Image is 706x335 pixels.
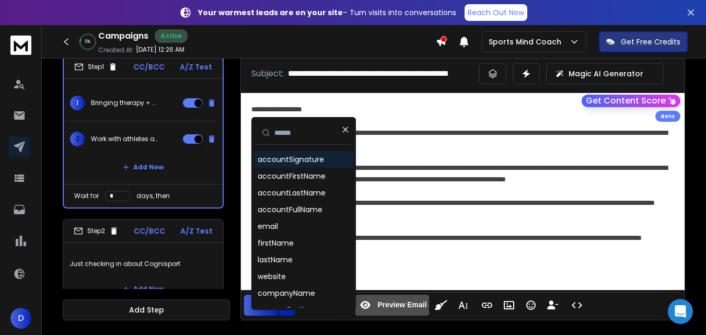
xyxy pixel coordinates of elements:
div: Active [155,29,188,43]
div: accountLastName [258,188,326,198]
strong: Your warmest leads are on your site [198,7,343,18]
button: Get Free Credits [599,31,688,52]
p: Created At: [98,46,134,54]
p: days, then [136,192,170,200]
p: A/Z Test [180,62,212,72]
button: Insert Link (Ctrl+K) [477,295,497,316]
button: Insert Image (Ctrl+P) [499,295,519,316]
p: CC/BCC [133,62,165,72]
h1: Campaigns [98,30,148,42]
p: CC/BCC [134,226,165,236]
div: Step 2 [74,226,119,236]
button: Code View [567,295,587,316]
button: Add New [114,157,172,178]
div: accountSignature [258,154,324,165]
div: Step 1 [74,62,118,72]
button: Emoticons [521,295,541,316]
p: Magic AI Generator [569,68,643,79]
button: D [10,308,31,329]
a: Reach Out Now [465,4,527,21]
p: Bringing therapy + performance coaching to athletes [91,99,158,107]
button: Get Content Score [582,95,680,107]
p: Reach Out Now [468,7,524,18]
button: Add New [114,279,172,299]
button: More Text [453,295,473,316]
p: Subject: [251,67,284,80]
span: 1 [70,96,85,110]
button: Insert Unsubscribe Link [543,295,563,316]
p: Get Free Credits [621,37,680,47]
div: Beta [655,111,680,122]
p: Sports Mind Coach [489,37,565,47]
div: accountFirstName [258,171,326,181]
div: lastName [258,255,293,265]
div: firstName [258,238,294,248]
p: Wait for [74,192,99,200]
p: Just checking in about Cognisport [70,249,217,279]
div: Open Intercom Messenger [668,299,693,324]
button: Save [244,295,277,316]
p: Work with athletes as a Mental Performance Coach [91,135,158,143]
p: A/Z Test [180,226,213,236]
div: website [258,271,286,282]
p: 6 % [85,39,90,45]
li: Step2CC/BCCA/Z TestJust checking in about CognisportAdd NewWait fordays, then [63,219,224,330]
span: Preview Email [375,301,429,309]
div: email [258,221,278,232]
p: – Turn visits into conversations [198,7,456,18]
div: accountFullName [258,204,322,215]
li: Step1CC/BCCA/Z Test1Bringing therapy + performance coaching to athletes2Work with athletes as a M... [63,54,224,209]
button: Magic AI Generator [546,63,664,84]
span: 2 [70,132,85,146]
button: Clean HTML [431,295,451,316]
p: [DATE] 12:26 AM [136,45,184,54]
div: companyName [258,288,315,298]
img: logo [10,36,31,55]
button: Preview Email [355,295,429,316]
button: Add Step [63,299,230,320]
div: personalization [258,305,313,315]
